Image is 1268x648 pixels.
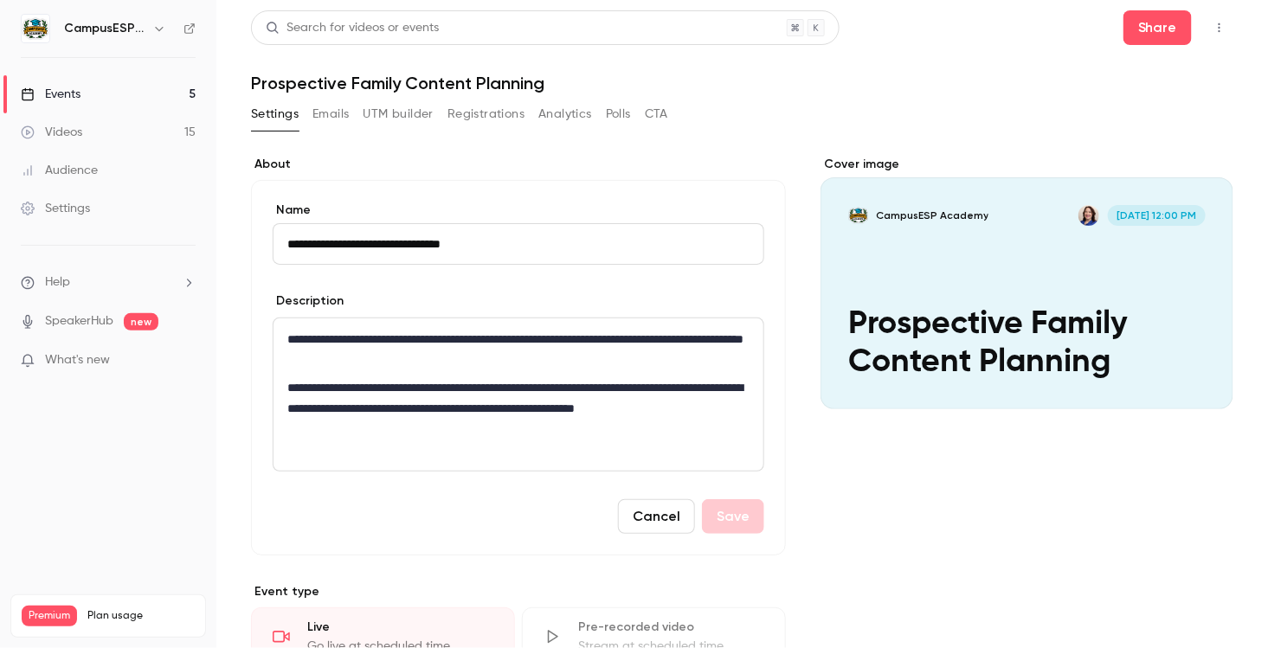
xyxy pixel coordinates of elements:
[21,162,98,179] div: Audience
[22,15,49,42] img: CampusESP Academy
[175,353,196,369] iframe: Noticeable Trigger
[821,156,1233,173] label: Cover image
[538,100,592,128] button: Analytics
[21,200,90,217] div: Settings
[251,156,786,173] label: About
[618,499,695,534] button: Cancel
[251,583,786,600] p: Event type
[273,202,764,219] label: Name
[606,100,631,128] button: Polls
[645,100,668,128] button: CTA
[21,86,80,103] div: Events
[578,619,764,636] div: Pre-recorded video
[821,156,1233,409] section: Cover image
[266,19,439,37] div: Search for videos or events
[64,20,145,37] h6: CampusESP Academy
[45,273,70,292] span: Help
[307,619,493,636] div: Live
[251,100,299,128] button: Settings
[273,292,344,310] label: Description
[45,312,113,330] a: SpeakerHub
[251,73,1233,93] h1: Prospective Family Content Planning
[45,351,110,369] span: What's new
[364,100,434,128] button: UTM builder
[21,273,196,292] li: help-dropdown-opener
[21,124,82,141] div: Videos
[87,609,195,623] span: Plan usage
[312,100,349,128] button: Emails
[22,606,77,626] span: Premium
[1123,10,1192,45] button: Share
[124,313,158,330] span: new
[273,318,764,472] section: description
[447,100,525,128] button: Registrations
[274,318,763,471] div: editor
